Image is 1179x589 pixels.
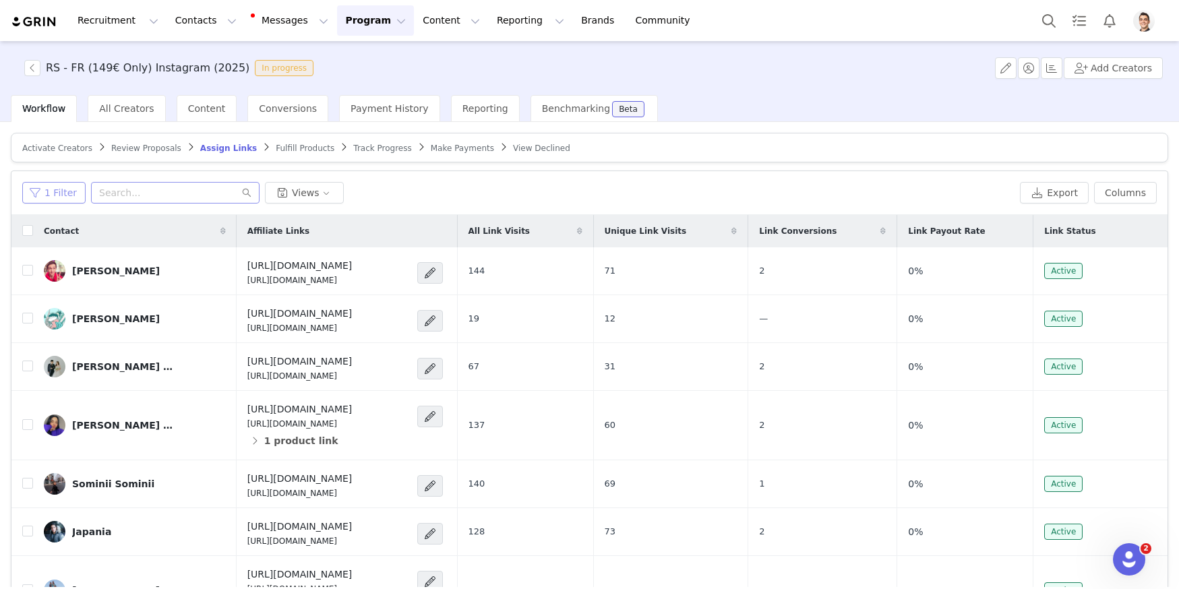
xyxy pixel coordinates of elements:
[245,5,336,36] button: Messages
[255,60,313,76] span: In progress
[91,182,260,204] input: Search...
[247,402,353,416] h4: [URL][DOMAIN_NAME]
[44,473,226,495] a: Sominii Sominii
[908,225,985,237] span: Link Payout Rate
[353,144,411,153] span: Track Progress
[44,521,65,542] img: fe68130a-e92c-46fc-ab2e-24f2a5c07ca3.jpg
[1044,417,1083,433] span: Active
[247,520,353,534] h4: [URL][DOMAIN_NAME]
[1064,5,1094,36] a: Tasks
[908,418,923,433] span: 0%
[200,144,257,153] span: Assign Links
[44,356,226,377] a: [PERSON_NAME] la_vie_en_kimchi
[542,103,610,114] span: Benchmarking
[247,567,353,582] h4: [URL][DOMAIN_NAME]
[265,182,344,204] button: Views
[259,103,317,114] span: Conversions
[1044,225,1095,237] span: Link Status
[1034,5,1064,36] button: Search
[468,225,530,237] span: All Link Visits
[908,264,923,278] span: 0%
[468,478,485,489] span: 140
[628,5,704,36] a: Community
[489,5,572,36] button: Reporting
[44,308,65,330] img: 691bdd66-72cb-491a-9a74-ef6964ab44ab.jpg
[72,526,111,537] div: Japania
[908,477,923,491] span: 0%
[468,526,485,536] span: 128
[605,526,616,536] span: 73
[759,420,764,430] span: 2
[415,5,488,36] button: Content
[1044,476,1083,492] span: Active
[759,526,764,536] span: 2
[44,356,65,377] img: bdcd3865-1632-4995-8ecf-e9063c893696--s.jpg
[247,472,353,486] h4: [URL][DOMAIN_NAME]
[247,322,353,334] p: [URL][DOMAIN_NAME]
[247,430,339,452] button: 1 product link
[46,60,249,76] h3: RS - FR (149€ Only) Instagram (2025)
[468,420,485,430] span: 137
[111,144,181,153] span: Review Proposals
[247,418,353,430] p: [URL][DOMAIN_NAME]
[908,525,923,539] span: 0%
[72,420,173,431] div: [PERSON_NAME] tvasia_
[759,225,837,237] span: Link Conversions
[247,274,353,286] p: [URL][DOMAIN_NAME]
[1044,311,1083,327] span: Active
[247,354,353,369] h4: [URL][DOMAIN_NAME]
[1064,57,1163,79] button: Add Creators
[468,266,485,276] span: 144
[759,266,764,276] span: 2
[605,313,616,323] span: 12
[276,144,334,153] span: Fulfill Products
[44,260,65,282] img: 3ecd0f65-09fe-4c9c-8df8-761f3f6c9e70.jpg
[72,361,173,372] div: [PERSON_NAME] la_vie_en_kimchi
[247,535,353,547] p: [URL][DOMAIN_NAME]
[11,15,58,28] img: grin logo
[605,478,616,489] span: 69
[1141,543,1151,554] span: 2
[1113,543,1145,576] iframe: Intercom live chat
[759,478,764,489] span: 1
[468,361,480,371] span: 67
[462,103,508,114] span: Reporting
[247,370,353,382] p: [URL][DOMAIN_NAME]
[1125,10,1168,32] button: Profile
[908,312,923,326] span: 0%
[22,182,86,204] button: 1 Filter
[605,361,616,371] span: 31
[188,103,226,114] span: Content
[337,5,414,36] button: Program
[759,361,764,371] span: 2
[99,103,154,114] span: All Creators
[242,188,251,197] i: icon: search
[605,266,616,276] span: 71
[1095,5,1124,36] button: Notifications
[44,521,226,542] a: Japania
[1044,524,1083,540] span: Active
[44,260,226,282] a: [PERSON_NAME]
[247,307,353,321] h4: [URL][DOMAIN_NAME]
[605,225,687,237] span: Unique Link Visits
[1044,359,1083,375] span: Active
[24,60,319,76] span: [object Object]
[167,5,245,36] button: Contacts
[44,414,226,436] a: [PERSON_NAME] tvasia_
[759,313,768,323] span: —
[44,473,65,495] img: 452fd3e1-c1e7-495a-ab7e-497977367426--s.jpg
[69,5,167,36] button: Recruitment
[72,478,154,489] div: Sominii Sominii
[1133,10,1155,32] img: b163579c-c472-4dc5-8952-7f723047a54a.png
[72,313,160,324] div: [PERSON_NAME]
[1044,263,1083,279] span: Active
[1094,182,1157,204] button: Columns
[72,266,160,276] div: [PERSON_NAME]
[247,225,309,237] span: Affiliate Links
[247,487,353,499] p: [URL][DOMAIN_NAME]
[605,420,616,430] span: 60
[44,308,226,330] a: [PERSON_NAME]
[1020,182,1089,204] button: Export
[247,259,353,273] h4: [URL][DOMAIN_NAME]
